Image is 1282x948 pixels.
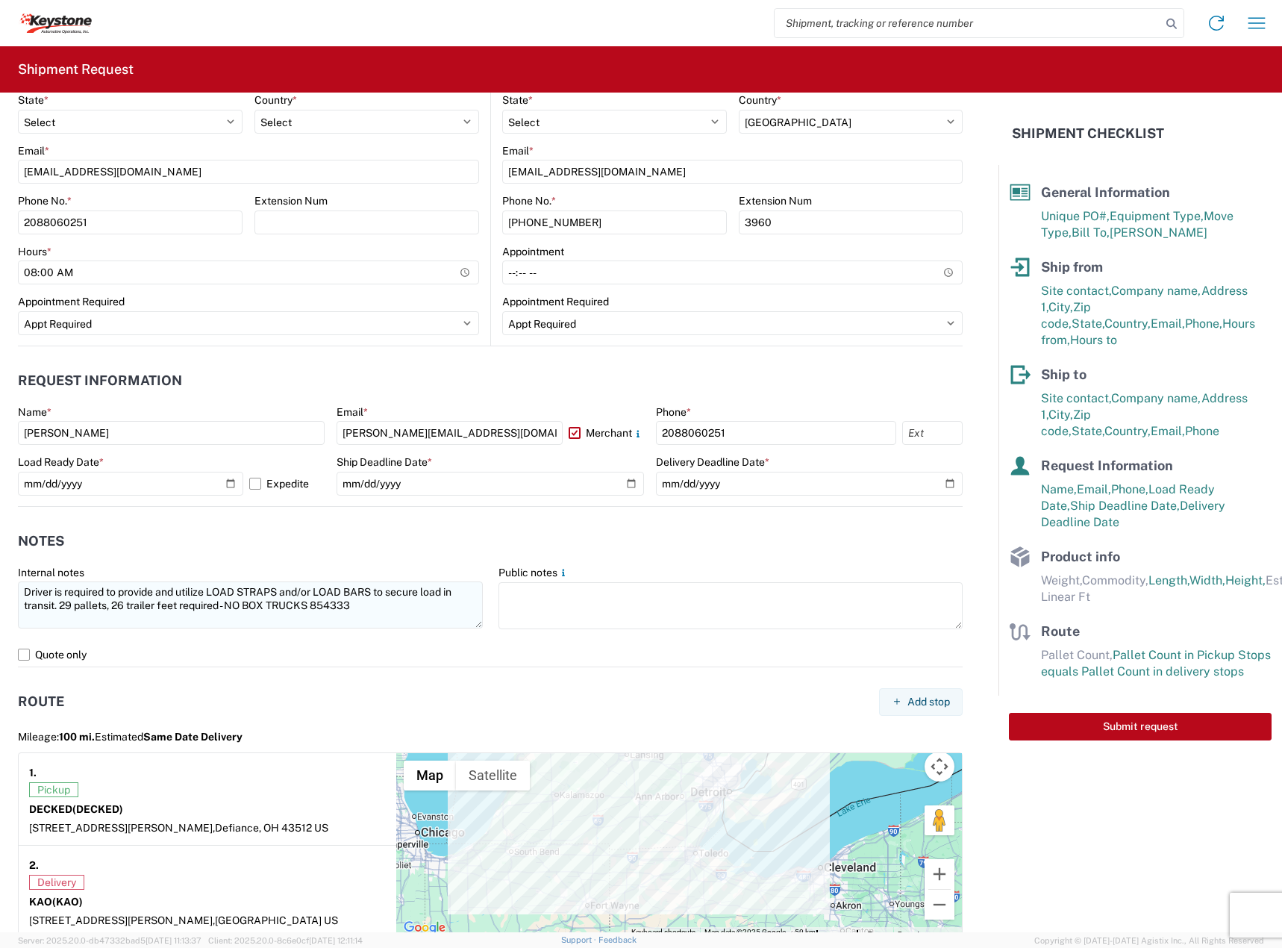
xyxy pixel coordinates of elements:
label: Appointment Required [18,295,125,308]
label: Phone [656,405,691,419]
span: General Information [1041,184,1170,200]
label: Internal notes [18,566,84,579]
label: Email [502,144,534,158]
input: Ext [902,421,963,445]
span: [DATE] 11:13:37 [146,936,201,945]
button: Map camera controls [925,752,954,782]
button: Keyboard shortcuts [631,927,695,938]
h2: Shipment Checklist [1012,125,1164,143]
label: Country [254,93,297,107]
label: Hours [18,245,51,258]
span: [DATE] 12:11:14 [309,936,363,945]
label: Load Ready Date [18,455,104,469]
a: Feedback [598,935,637,944]
span: Route [1041,623,1080,639]
span: Ship Deadline Date, [1070,499,1180,513]
span: (DECKED) [72,803,123,815]
span: Mileage: [18,731,95,743]
label: Name [18,405,51,419]
span: Phone, [1111,482,1148,496]
span: Pickup [29,782,78,797]
span: Name, [1041,482,1077,496]
label: Merchant [569,421,644,445]
strong: 2. [29,856,39,875]
button: Show street map [404,761,456,790]
span: Hours to [1070,333,1117,347]
a: Report a map error [898,930,957,938]
button: Submit request [1009,713,1272,740]
label: Appointment Required [502,295,609,308]
label: Appointment [502,245,564,258]
span: City, [1048,300,1073,314]
span: Add stop [907,695,950,709]
label: Public notes [498,566,569,579]
span: Commodity, [1082,573,1148,587]
span: Company name, [1111,284,1201,298]
span: Country, [1104,424,1151,438]
span: [STREET_ADDRESS][PERSON_NAME], [29,914,215,926]
span: Unique PO#, [1041,209,1110,223]
span: Email, [1151,424,1185,438]
button: Zoom in [925,859,954,889]
strong: 1. [29,764,37,782]
label: State [502,93,533,107]
label: Email [18,144,49,158]
label: Ship Deadline Date [337,455,432,469]
span: Client: 2025.20.0-8c6e0cf [208,936,363,945]
h2: Shipment Request [18,60,134,78]
span: Product info [1041,549,1120,564]
span: 50 km [795,928,816,936]
span: Bill To, [1072,225,1110,240]
label: Phone No. [18,194,72,208]
span: Equipment Type, [1110,209,1204,223]
button: Zoom out [925,890,954,920]
span: [STREET_ADDRESS][PERSON_NAME], [29,822,215,834]
button: Add stop [879,688,963,716]
strong: DECKED [29,803,123,815]
span: Weight, [1041,573,1082,587]
label: Extension Num [254,194,328,208]
label: Quote only [18,643,963,667]
label: Email [337,405,368,419]
span: [GEOGRAPHIC_DATA] US [215,914,338,926]
span: Phone [1185,424,1219,438]
span: Phone, [1185,316,1222,331]
span: 100 mi. [59,731,95,743]
a: Support [561,935,598,944]
span: City, [1048,408,1073,422]
span: Delivery [29,875,84,890]
span: Email, [1151,316,1185,331]
a: Open this area in Google Maps (opens a new window) [400,918,449,938]
span: Request Information [1041,458,1173,473]
button: Show satellite imagery [456,761,530,790]
input: Shipment, tracking or reference number [775,9,1161,37]
span: Defiance, OH 43512 US [215,822,328,834]
span: State, [1072,316,1104,331]
span: Country, [1104,316,1151,331]
span: Height, [1225,573,1266,587]
label: State [18,93,49,107]
span: Same Date Delivery [143,731,243,743]
span: Ship to [1041,367,1086,382]
span: Site contact, [1041,284,1111,298]
span: Ship from [1041,259,1103,275]
span: State, [1072,424,1104,438]
label: Country [739,93,781,107]
label: Expedite [249,472,325,496]
span: Estimated [95,731,243,743]
img: Google [400,918,449,938]
span: Site contact, [1041,391,1111,405]
span: Map data ©2025 Google [704,928,786,936]
h2: Notes [18,534,64,549]
span: Length, [1148,573,1189,587]
h2: Route [18,694,64,709]
span: Server: 2025.20.0-db47332bad5 [18,936,201,945]
strong: KAO [29,896,83,908]
span: Email, [1077,482,1111,496]
a: Terms [868,930,889,938]
button: Drag Pegman onto the map to open Street View [925,805,954,835]
label: Extension Num [739,194,812,208]
button: Map Scale: 50 km per 54 pixels [790,927,863,938]
span: Pallet Count, [1041,648,1113,662]
span: Width, [1189,573,1225,587]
